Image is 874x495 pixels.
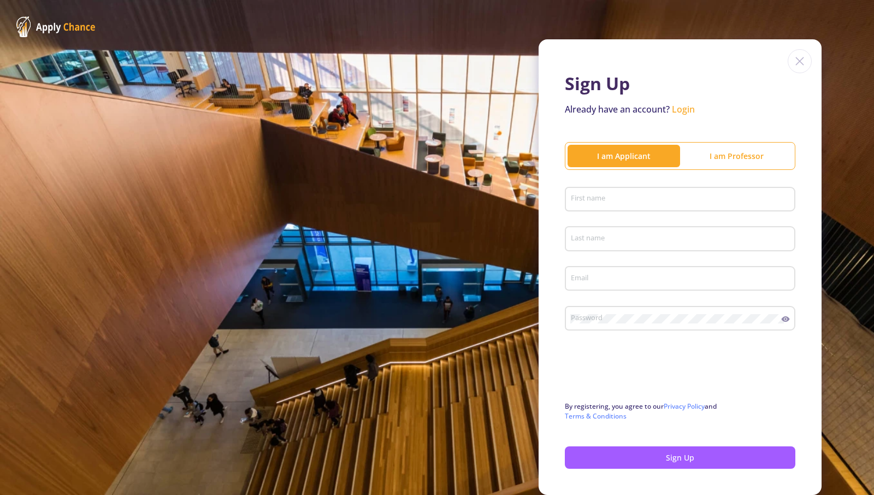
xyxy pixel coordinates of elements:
iframe: reCAPTCHA [565,350,731,393]
div: I am Professor [680,150,793,162]
p: By registering, you agree to our and [565,402,795,421]
a: Terms & Conditions [565,411,627,421]
h1: Sign Up [565,73,795,94]
a: Privacy Policy [664,402,705,411]
p: Already have an account? [565,103,795,116]
img: close icon [788,49,812,73]
div: I am Applicant [568,150,680,162]
button: Sign Up [565,446,795,469]
a: Login [672,103,695,115]
img: ApplyChance Logo [16,16,96,37]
